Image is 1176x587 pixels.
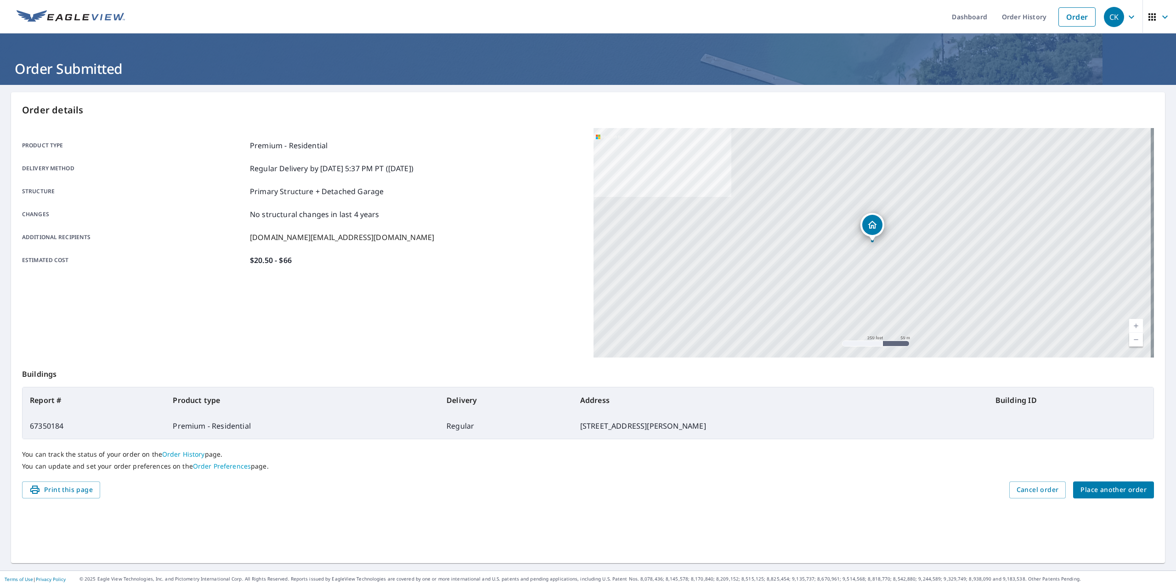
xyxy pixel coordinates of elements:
[439,413,573,439] td: Regular
[22,358,1154,387] p: Buildings
[22,209,246,220] p: Changes
[573,387,988,413] th: Address
[1129,319,1143,333] a: Current Level 17, Zoom In
[250,163,413,174] p: Regular Delivery by [DATE] 5:37 PM PT ([DATE])
[22,103,1154,117] p: Order details
[1058,7,1096,27] a: Order
[1080,484,1147,496] span: Place another order
[11,59,1165,78] h1: Order Submitted
[573,413,988,439] td: [STREET_ADDRESS][PERSON_NAME]
[250,255,292,266] p: $20.50 - $66
[193,462,251,470] a: Order Preferences
[1017,484,1059,496] span: Cancel order
[22,186,246,197] p: Structure
[1009,481,1066,498] button: Cancel order
[5,576,66,582] p: |
[22,255,246,266] p: Estimated cost
[250,209,379,220] p: No structural changes in last 4 years
[988,387,1153,413] th: Building ID
[162,450,205,458] a: Order History
[22,163,246,174] p: Delivery method
[165,413,439,439] td: Premium - Residential
[22,462,1154,470] p: You can update and set your order preferences on the page.
[250,232,434,243] p: [DOMAIN_NAME][EMAIL_ADDRESS][DOMAIN_NAME]
[79,576,1171,582] p: © 2025 Eagle View Technologies, Inc. and Pictometry International Corp. All Rights Reserved. Repo...
[1104,7,1124,27] div: CK
[23,413,165,439] td: 67350184
[1073,481,1154,498] button: Place another order
[22,481,100,498] button: Print this page
[165,387,439,413] th: Product type
[250,140,328,151] p: Premium - Residential
[439,387,573,413] th: Delivery
[17,10,125,24] img: EV Logo
[860,213,884,241] div: Dropped pin, building 1, Residential property, N7748 Marshall Bluff Rd Monticello, WI 53570
[22,140,246,151] p: Product type
[5,576,33,582] a: Terms of Use
[36,576,66,582] a: Privacy Policy
[29,484,93,496] span: Print this page
[250,186,384,197] p: Primary Structure + Detached Garage
[23,387,165,413] th: Report #
[22,232,246,243] p: Additional recipients
[22,450,1154,458] p: You can track the status of your order on the page.
[1129,333,1143,347] a: Current Level 17, Zoom Out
